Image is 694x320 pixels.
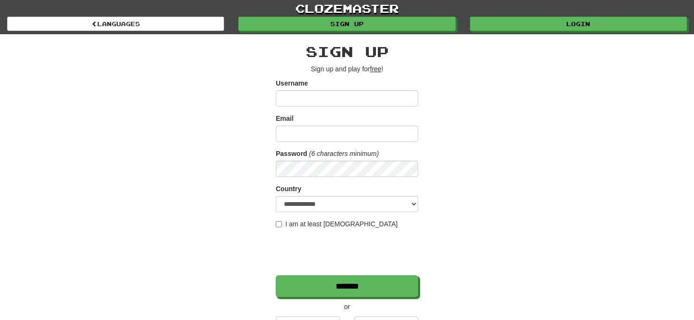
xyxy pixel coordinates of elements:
[276,149,307,158] label: Password
[276,233,420,271] iframe: reCAPTCHA
[276,64,418,74] p: Sign up and play for !
[276,219,398,229] label: I am at least [DEMOGRAPHIC_DATA]
[370,65,381,73] u: free
[309,150,379,157] em: (6 characters minimum)
[276,78,308,88] label: Username
[470,17,687,31] a: Login
[7,17,224,31] a: Languages
[276,221,282,227] input: I am at least [DEMOGRAPHIC_DATA]
[276,44,418,59] h2: Sign up
[238,17,455,31] a: Sign up
[276,302,418,311] p: or
[276,184,301,194] label: Country
[276,114,293,123] label: Email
